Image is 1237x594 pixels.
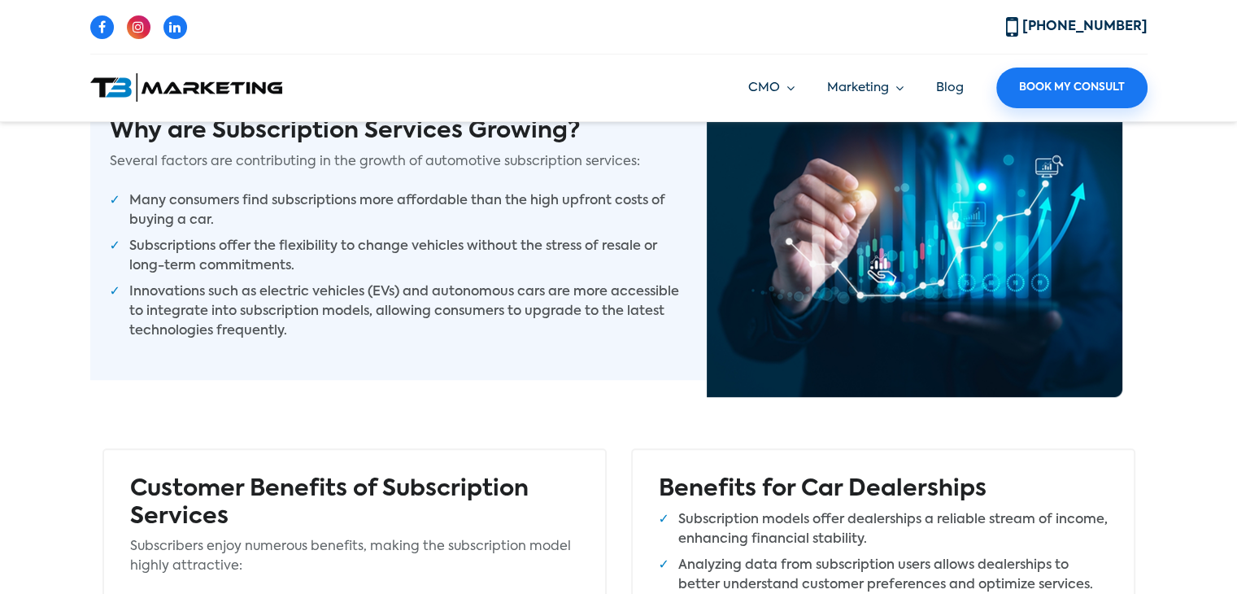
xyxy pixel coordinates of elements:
[748,79,795,98] a: CMO
[827,79,904,98] a: Marketing
[90,73,282,102] img: T3 Marketing
[659,476,1108,504] h2: Benefits for Car Dealerships
[110,152,687,172] p: Several factors are contributing in the growth of automotive subscription services:
[659,510,1108,549] li: Subscription models offer dealerships a reliable stream of income, enhancing financial stability.
[936,81,964,94] a: Blog
[110,118,687,146] h2: Why are Subscription Services Growing?
[110,191,687,230] li: Many consumers find subscriptions more affordable than the high upfront costs of buying a car.
[130,537,579,576] p: Subscribers enjoy numerous benefits, making the subscription model highly attractive:
[110,282,687,341] li: Innovations such as electric vehicles (EVs) and autonomous cars are more accessible to integrate ...
[110,237,687,276] li: Subscriptions offer the flexibility to change vehicles without the stress of resale or long-term ...
[130,476,579,531] h2: Customer Benefits of Subscription Services
[1006,20,1148,33] a: [PHONE_NUMBER]
[996,68,1148,108] a: Book My Consult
